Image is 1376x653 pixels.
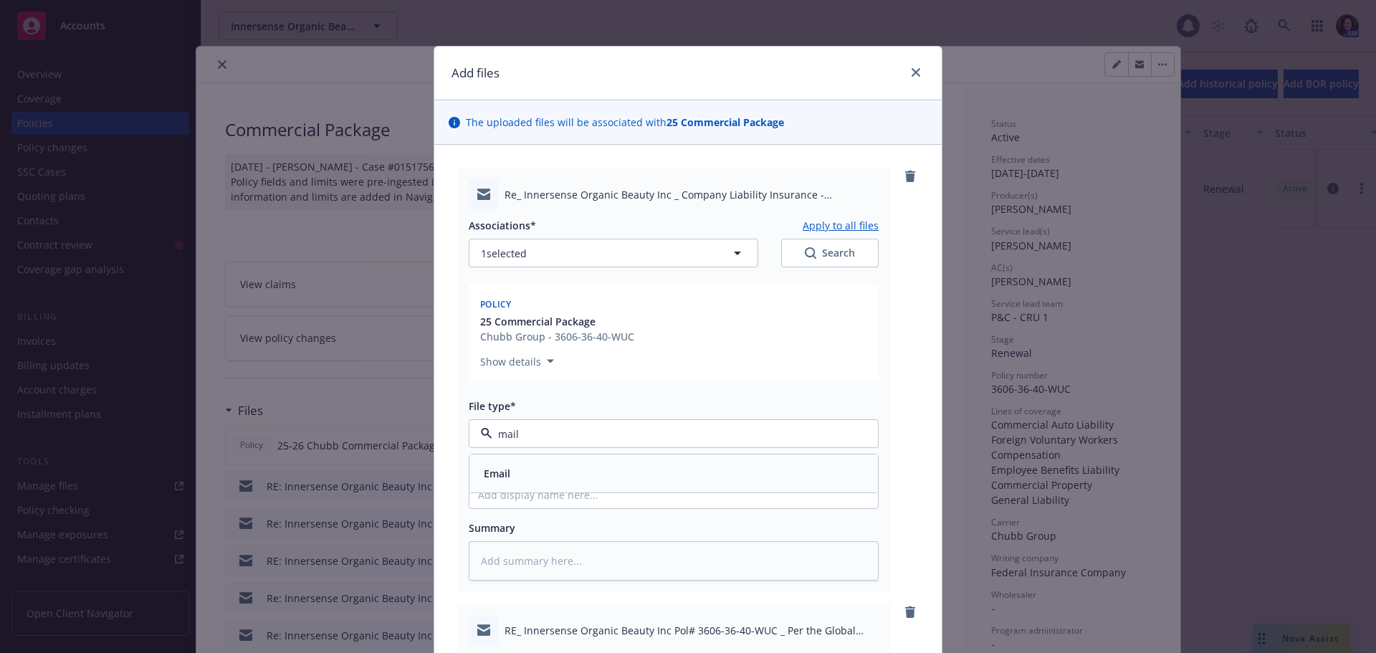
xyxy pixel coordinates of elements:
[902,604,919,621] a: remove
[484,466,510,481] button: Email
[505,623,879,638] span: RE_ Innersense Organic Beauty Inc Pol# 3606-36-40-WUC _ Per the Global Extension Endorsement can ...
[469,521,515,535] span: Summary
[469,481,878,508] input: Add display name here...
[492,426,849,442] input: Filter by keyword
